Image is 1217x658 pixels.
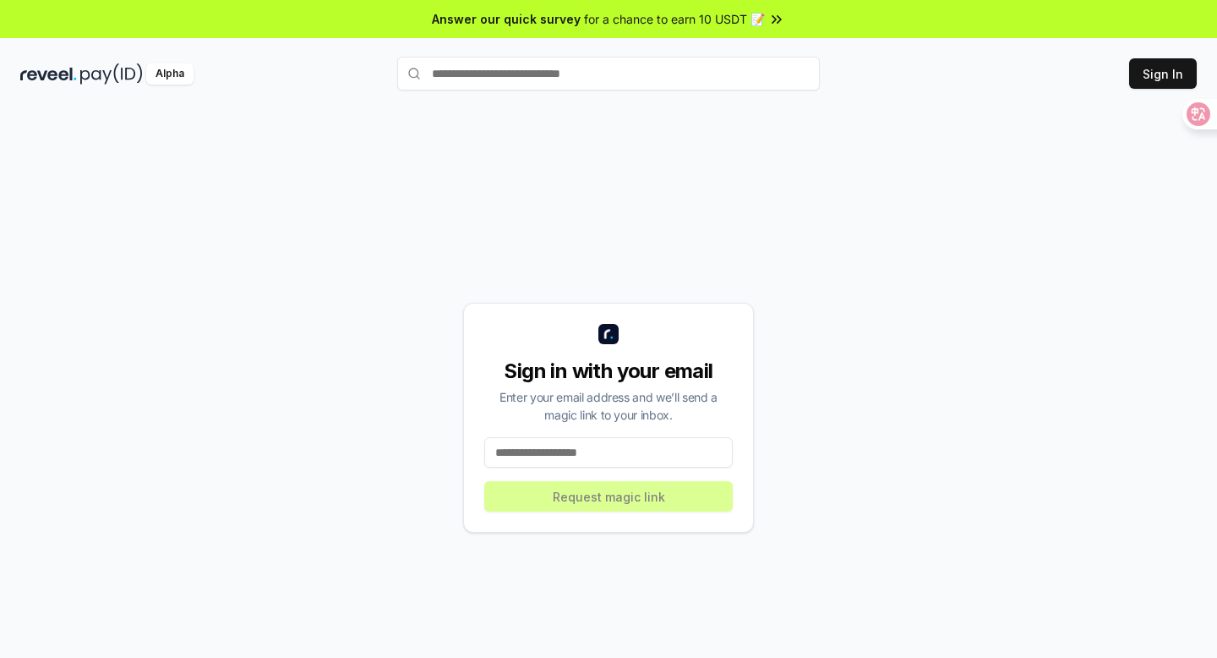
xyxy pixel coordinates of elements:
[20,63,77,85] img: reveel_dark
[1129,58,1197,89] button: Sign In
[598,324,619,344] img: logo_small
[432,10,581,28] span: Answer our quick survey
[80,63,143,85] img: pay_id
[484,358,733,385] div: Sign in with your email
[484,388,733,424] div: Enter your email address and we’ll send a magic link to your inbox.
[584,10,765,28] span: for a chance to earn 10 USDT 📝
[146,63,194,85] div: Alpha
